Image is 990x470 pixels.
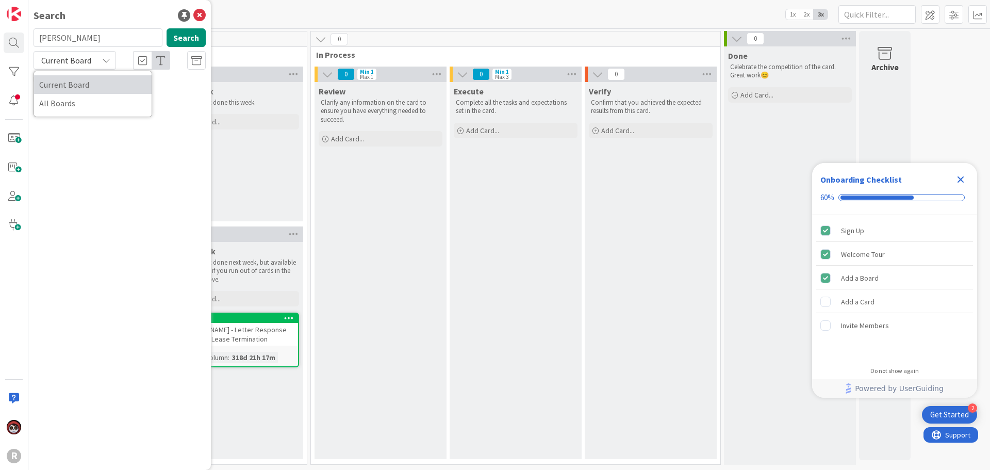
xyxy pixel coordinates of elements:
[816,267,973,289] div: Add a Board is complete.
[922,406,977,424] div: Open Get Started checklist, remaining modules: 2
[34,28,162,47] input: Search for title...
[175,313,299,367] a: 33[PERSON_NAME] - Letter Response regarding Lease TerminationTime in Column:318d 21h 17m
[472,68,490,80] span: 0
[730,63,850,80] p: Celebrate the competition of the card. Great work
[930,410,969,420] div: Get Started
[331,134,364,143] span: Add Card...
[812,215,977,360] div: Checklist items
[7,7,21,21] img: Visit kanbanzone.com
[820,193,834,202] div: 60%
[728,51,748,61] span: Done
[34,75,152,94] a: Current Board
[817,379,972,398] a: Powered by UserGuiding
[360,69,374,74] div: Min 1
[968,403,977,413] div: 2
[177,99,297,107] p: Cards to get done this week.
[841,224,864,237] div: Sign Up
[601,126,634,135] span: Add Card...
[855,382,944,395] span: Powered by UserGuiding
[495,74,508,79] div: Max 3
[816,243,973,266] div: Welcome Tour is complete.
[173,50,294,60] span: To Do
[607,68,625,80] span: 0
[800,9,814,20] span: 2x
[454,86,484,96] span: Execute
[591,99,711,116] p: Confirm that you achieved the expected results from this card.
[7,449,21,463] div: R
[176,314,298,323] div: 33
[360,74,373,79] div: Max 1
[176,314,298,346] div: 33[PERSON_NAME] - Letter Response regarding Lease Termination
[740,90,773,100] span: Add Card...
[820,193,969,202] div: Checklist progress: 60%
[176,323,298,346] div: [PERSON_NAME] - Letter Response regarding Lease Termination
[952,171,969,188] div: Close Checklist
[7,420,21,434] img: JS
[786,9,800,20] span: 1x
[228,352,229,363] span: :
[34,8,65,23] div: Search
[838,5,916,24] input: Quick Filter...
[812,163,977,398] div: Checklist Container
[167,28,206,47] button: Search
[39,77,146,92] span: Current Board
[177,258,297,284] p: Cards to get done next week, but available to pull from if you run out of cards in the column above.
[816,314,973,337] div: Invite Members is incomplete.
[321,99,440,124] p: Clarify any information on the card to ensure you have everything needed to succeed.
[816,290,973,313] div: Add a Card is incomplete.
[870,367,919,375] div: Do not show again
[466,126,499,135] span: Add Card...
[337,68,355,80] span: 0
[841,272,879,284] div: Add a Board
[34,94,152,112] a: All Boards
[331,33,348,45] span: 0
[22,2,47,14] span: Support
[316,50,707,60] span: In Process
[319,86,345,96] span: Review
[229,352,278,363] div: 318d 21h 17m
[820,173,902,186] div: Onboarding Checklist
[747,33,764,45] span: 0
[841,248,885,261] div: Welcome Tour
[841,296,874,308] div: Add a Card
[39,95,146,111] span: All Boards
[812,379,977,398] div: Footer
[841,319,889,332] div: Invite Members
[495,69,509,74] div: Min 1
[871,61,899,73] div: Archive
[814,9,828,20] span: 3x
[181,315,298,322] div: 33
[816,219,973,242] div: Sign Up is complete.
[41,55,91,66] span: Current Board
[589,86,611,96] span: Verify
[761,71,769,79] span: 😊
[456,99,575,116] p: Complete all the tasks and expectations set in the card.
